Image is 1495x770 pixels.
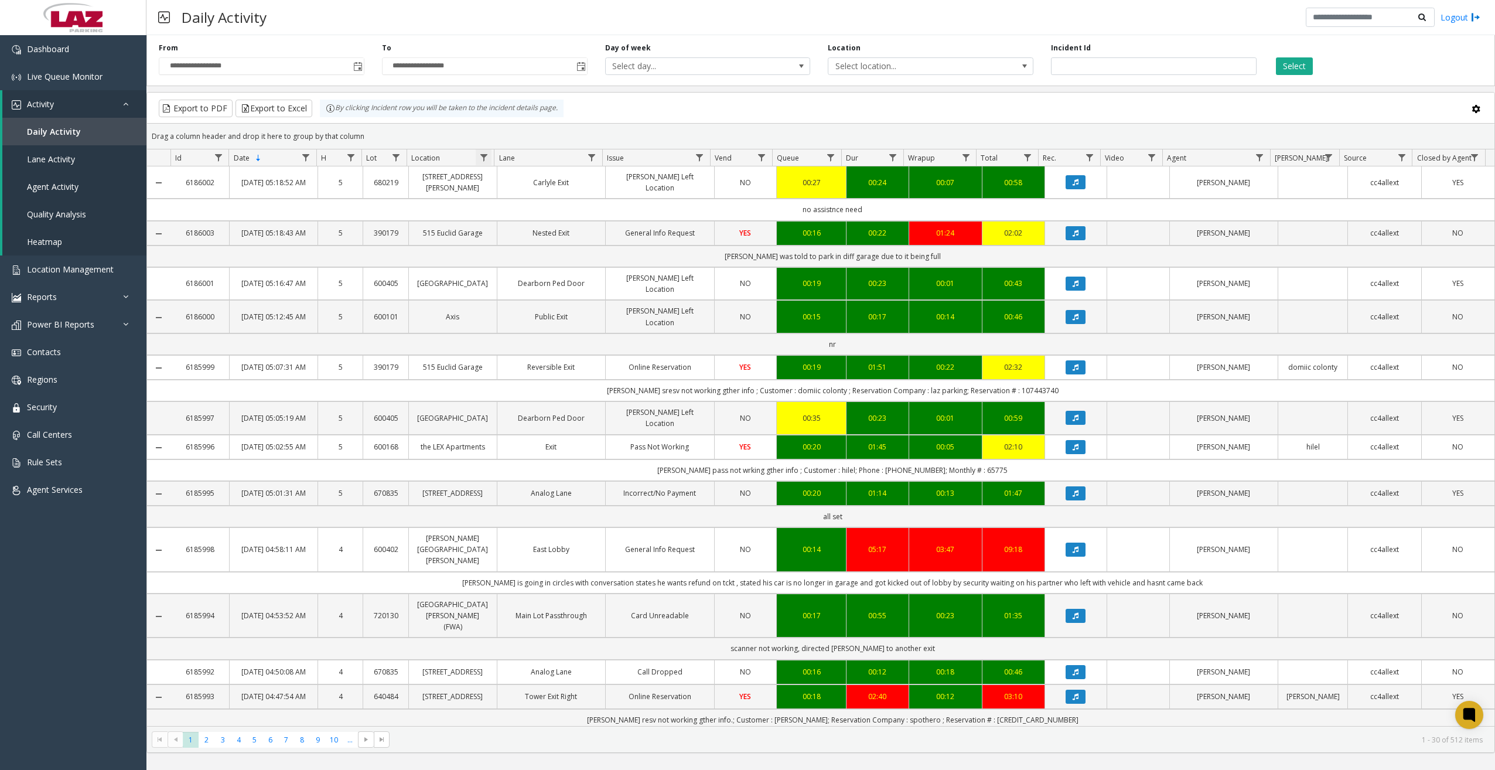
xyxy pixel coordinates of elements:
a: [DATE] 04:58:11 AM [237,544,310,555]
a: [PERSON_NAME] [1177,610,1271,621]
img: 'icon' [12,45,21,54]
a: 00:46 [989,311,1037,322]
a: 5 [325,413,356,424]
a: 390179 [370,362,401,373]
a: Axis [416,311,489,322]
a: 515 Euclid Garage [416,227,489,239]
a: NO [1429,362,1487,373]
a: cc4allext [1355,488,1414,499]
span: Reports [27,291,57,302]
td: scanner not working, directed [PERSON_NAME] to another exit [170,638,1494,659]
a: NO [1429,610,1487,621]
a: 02:32 [989,362,1037,373]
img: 'icon' [12,293,21,302]
a: Queue Filter Menu [823,149,839,165]
a: Dur Filter Menu [885,149,901,165]
a: 720130 [370,610,401,621]
a: 00:58 [989,177,1037,188]
a: YES [1429,488,1487,499]
a: Parker Filter Menu [1321,149,1337,165]
a: 00:01 [916,413,975,424]
a: cc4allext [1355,413,1414,424]
span: NO [1452,544,1463,554]
a: 5 [325,488,356,499]
a: [PERSON_NAME] [1177,177,1271,188]
a: [PERSON_NAME][GEOGRAPHIC_DATA][PERSON_NAME] [416,533,489,567]
td: [PERSON_NAME] sresv not working gther info ; Customer : domiic colonty ; Reservation Company : la... [170,380,1494,401]
a: Dearborn Ped Door [504,413,599,424]
a: 6186000 [178,311,222,322]
label: Day of week [605,43,651,53]
a: Collapse Details [147,363,170,373]
a: NO [1429,227,1487,239]
span: NO [1452,442,1463,452]
a: 00:01 [916,278,975,289]
a: Id Filter Menu [210,149,226,165]
a: [DATE] 04:50:08 AM [237,666,310,677]
a: Public Exit [504,311,599,322]
a: 6186003 [178,227,222,239]
a: Dearborn Ped Door [504,278,599,289]
a: Agent Filter Menu [1252,149,1268,165]
a: 5 [325,441,356,452]
a: General Info Request [613,227,707,239]
a: [PERSON_NAME] [1177,488,1271,499]
td: no assistnce need [170,199,1494,220]
a: 02:10 [989,441,1037,452]
a: 00:23 [916,610,975,621]
span: Security [27,401,57,413]
img: 'icon' [12,486,21,495]
a: Agent Activity [2,173,146,200]
a: 00:14 [784,544,839,555]
span: Power BI Reports [27,319,94,330]
a: [DATE] 04:53:52 AM [237,610,310,621]
span: Agent Services [27,484,83,495]
span: Live Queue Monitor [27,71,103,82]
a: 00:16 [784,227,839,239]
a: [STREET_ADDRESS][PERSON_NAME] [416,171,489,193]
span: Rule Sets [27,456,62,468]
span: NO [740,611,751,621]
a: Quality Analysis [2,200,146,228]
a: 03:47 [916,544,975,555]
div: 00:17 [784,610,839,621]
div: 00:07 [916,177,975,188]
span: Select day... [606,58,769,74]
a: 00:22 [916,362,975,373]
a: Collapse Details [147,313,170,322]
span: Heatmap [27,236,62,247]
a: cc4allext [1355,441,1414,452]
a: Collapse Details [147,546,170,555]
a: cc4allext [1355,544,1414,555]
label: From [159,43,178,53]
span: NO [740,413,751,423]
a: Collapse Details [147,178,170,188]
a: 05:17 [854,544,902,555]
a: Source Filter Menu [1394,149,1409,165]
span: Location Management [27,264,114,275]
button: Select [1276,57,1313,75]
a: 4 [325,610,356,621]
img: logout [1471,11,1480,23]
a: 390179 [370,227,401,239]
a: 5 [325,278,356,289]
a: 600405 [370,413,401,424]
a: 6185992 [178,666,222,677]
a: Analog Lane [504,488,599,499]
img: 'icon' [12,458,21,468]
a: Main Lot Passthrough [504,610,599,621]
label: Location [828,43,861,53]
td: [PERSON_NAME] is going in circles with conversation states he wants refund on tckt , stated his c... [170,572,1494,594]
span: Lane Activity [27,154,75,165]
a: 00:24 [854,177,902,188]
a: 09:18 [989,544,1037,555]
a: NO [722,610,770,621]
a: Date Filter Menu [298,149,314,165]
a: Nested Exit [504,227,599,239]
a: Video Filter Menu [1144,149,1159,165]
div: 00:23 [854,413,902,424]
a: Lot Filter Menu [388,149,404,165]
a: 00:17 [854,311,902,322]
